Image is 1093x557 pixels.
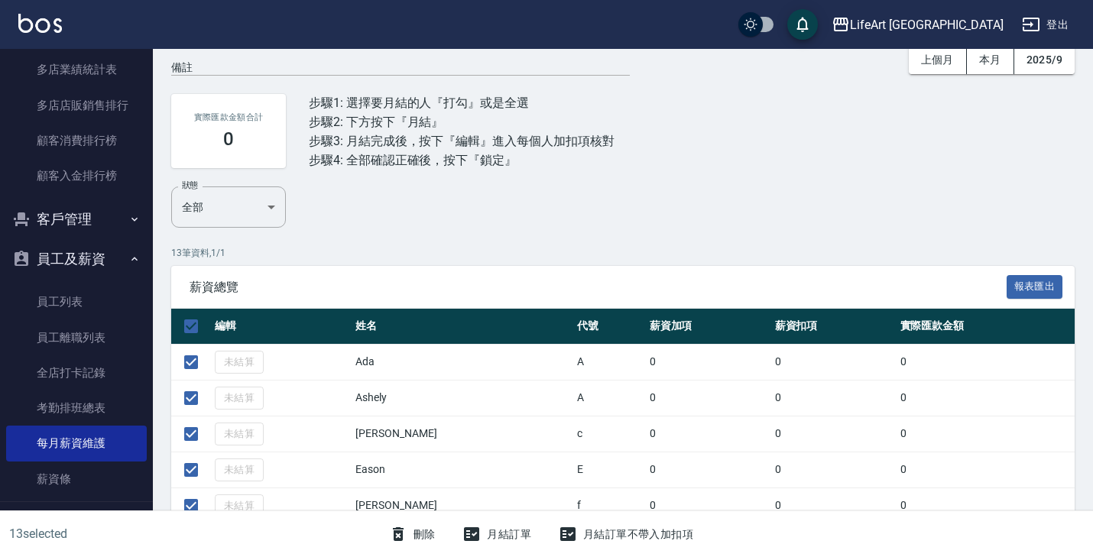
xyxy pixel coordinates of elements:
[352,309,573,345] th: 姓名
[352,452,573,487] td: Eason
[6,52,147,87] a: 多店業績統計表
[771,380,897,416] td: 0
[309,131,615,151] div: 步驟3: 月結完成後，按下『編輯』進入每個人加扣項核對
[825,9,1010,40] button: LifeArt [GEOGRAPHIC_DATA]
[171,246,1075,260] p: 13 筆資料, 1 / 1
[9,524,368,543] h6: 13 selected
[771,344,897,380] td: 0
[967,46,1014,74] button: 本月
[456,520,537,549] button: 月結訂單
[171,186,286,228] div: 全部
[771,309,897,345] th: 薪資扣項
[1014,46,1075,74] button: 2025/9
[573,416,645,452] td: c
[573,380,645,416] td: A
[352,487,573,523] td: [PERSON_NAME]
[352,416,573,452] td: [PERSON_NAME]
[352,380,573,416] td: Ashely
[787,9,818,40] button: save
[6,461,147,497] a: 薪資條
[309,93,615,112] div: 步驟1: 選擇要月結的人『打勾』或是全選
[6,284,147,319] a: 員工列表
[190,112,268,122] h2: 實際匯款金額合計
[223,128,234,150] h3: 0
[6,426,147,461] a: 每月薪資維護
[6,123,147,158] a: 顧客消費排行榜
[771,416,897,452] td: 0
[897,416,1075,452] td: 0
[646,380,771,416] td: 0
[573,452,645,487] td: E
[646,344,771,380] td: 0
[646,416,771,452] td: 0
[6,497,147,532] a: 薪資明細表
[352,344,573,380] td: Ada
[6,88,147,123] a: 多店店販銷售排行
[6,320,147,355] a: 員工離職列表
[573,487,645,523] td: f
[897,452,1075,487] td: 0
[6,199,147,239] button: 客戶管理
[1007,275,1063,299] button: 報表匯出
[573,309,645,345] th: 代號
[573,344,645,380] td: A
[897,309,1075,345] th: 實際匯款金額
[909,46,967,74] button: 上個月
[18,14,62,33] img: Logo
[1016,11,1075,39] button: 登出
[553,520,699,549] button: 月結訂單不帶入加扣項
[646,452,771,487] td: 0
[6,158,147,193] a: 顧客入金排行榜
[1007,279,1063,293] a: 報表匯出
[897,380,1075,416] td: 0
[897,487,1075,523] td: 0
[771,487,897,523] td: 0
[646,309,771,345] th: 薪資加項
[646,487,771,523] td: 0
[190,280,1007,295] span: 薪資總覽
[771,452,897,487] td: 0
[850,15,1004,34] div: LifeArt [GEOGRAPHIC_DATA]
[182,180,198,191] label: 狀態
[211,309,352,345] th: 編輯
[6,355,147,390] a: 全店打卡記錄
[309,151,615,170] div: 步驟4: 全部確認正確後，按下『鎖定』
[309,112,615,131] div: 步驟2: 下方按下『月結』
[6,239,147,279] button: 員工及薪資
[897,344,1075,380] td: 0
[383,520,442,549] button: 刪除
[6,390,147,426] a: 考勤排班總表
